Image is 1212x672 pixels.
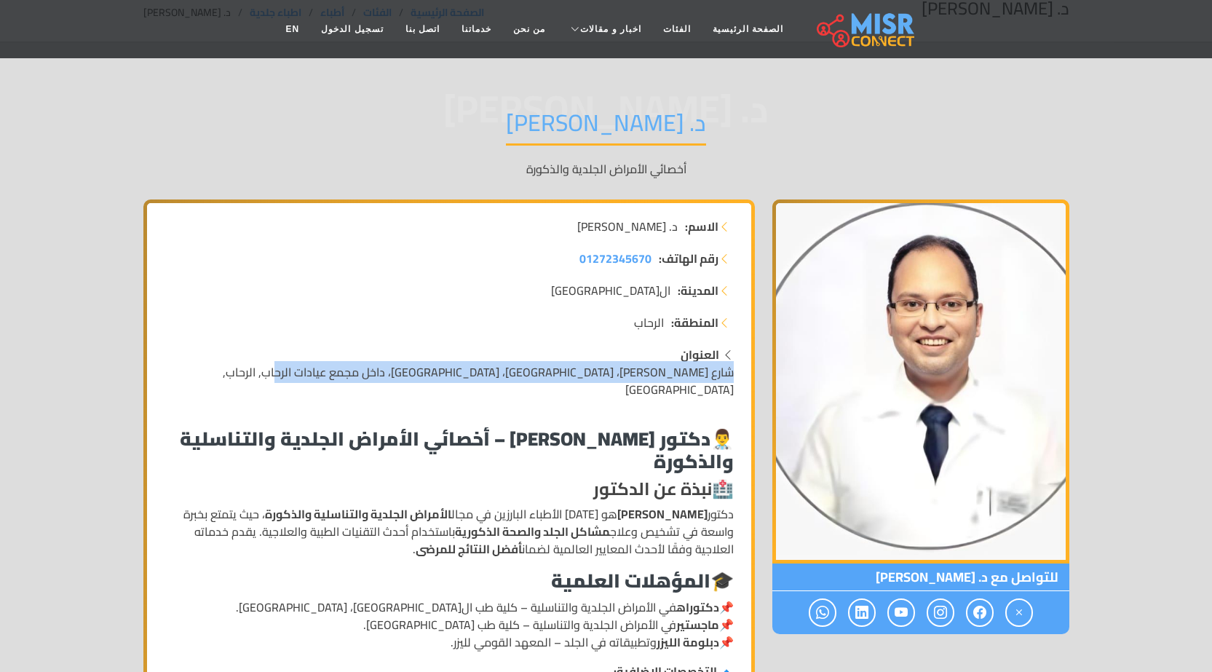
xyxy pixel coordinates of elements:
strong: المنطقة: [671,314,718,331]
strong: رقم الهاتف: [659,250,718,267]
strong: المؤهلات العلمية [551,563,710,598]
strong: الأمراض الجلدية والتناسلية والذكورة [265,503,451,525]
strong: أفضل النتائج للمرضى [416,538,522,560]
strong: ماجستير [676,614,719,636]
span: الرحاب [634,314,664,331]
strong: المدينة: [678,282,718,299]
span: شارع [PERSON_NAME]، [GEOGRAPHIC_DATA]، [GEOGRAPHIC_DATA]، داخل مجمع عيادات الرحاب, الرحاب, [GEOGR... [223,361,734,400]
img: د. محمد العقاد [772,199,1069,564]
p: أخصائي الأمراض الجلدية والذكورة [143,160,1069,178]
img: main.misr_connect [817,11,914,47]
a: الصفحة الرئيسية [702,15,794,43]
strong: العنوان [681,344,719,365]
a: اتصل بنا [395,15,451,43]
a: خدماتنا [451,15,502,43]
h1: د. [PERSON_NAME] [506,108,706,146]
p: 📌 في الأمراض الجلدية والتناسلية – كلية طب ال[GEOGRAPHIC_DATA]، [GEOGRAPHIC_DATA]. 📌 في الأمراض ال... [165,598,734,651]
strong: دكتوراه [676,596,719,618]
strong: نبذة عن الدكتور [593,473,712,505]
a: الفئات [652,15,702,43]
span: للتواصل مع د. [PERSON_NAME] [772,564,1069,591]
span: ال[GEOGRAPHIC_DATA] [551,282,670,299]
span: اخبار و مقالات [580,23,641,36]
strong: مشاكل الجلد والصحة الذكورية [455,521,610,542]
a: EN [275,15,311,43]
a: من نحن [502,15,556,43]
h4: 🏥 [165,479,734,500]
strong: الاسم: [685,218,718,235]
a: اخبار و مقالات [556,15,652,43]
span: د. [PERSON_NAME] [577,218,678,235]
a: 01272345670 [579,250,651,267]
p: دكتور هو [DATE] الأطباء البارزين في مجال ، حيث يتمتع بخبرة واسعة في تشخيص وعلاج باستخدام أحدث الت... [165,505,734,558]
a: تسجيل الدخول [310,15,394,43]
h3: 🎓 [165,569,734,592]
h3: 👨‍⚕️ [165,427,734,473]
strong: [PERSON_NAME] [617,503,708,525]
strong: دبلومة الليزر [657,631,719,653]
strong: دكتور [PERSON_NAME] – أخصائي الأمراض الجلدية والتناسلية والذكورة [180,421,734,479]
span: 01272345670 [579,248,651,269]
